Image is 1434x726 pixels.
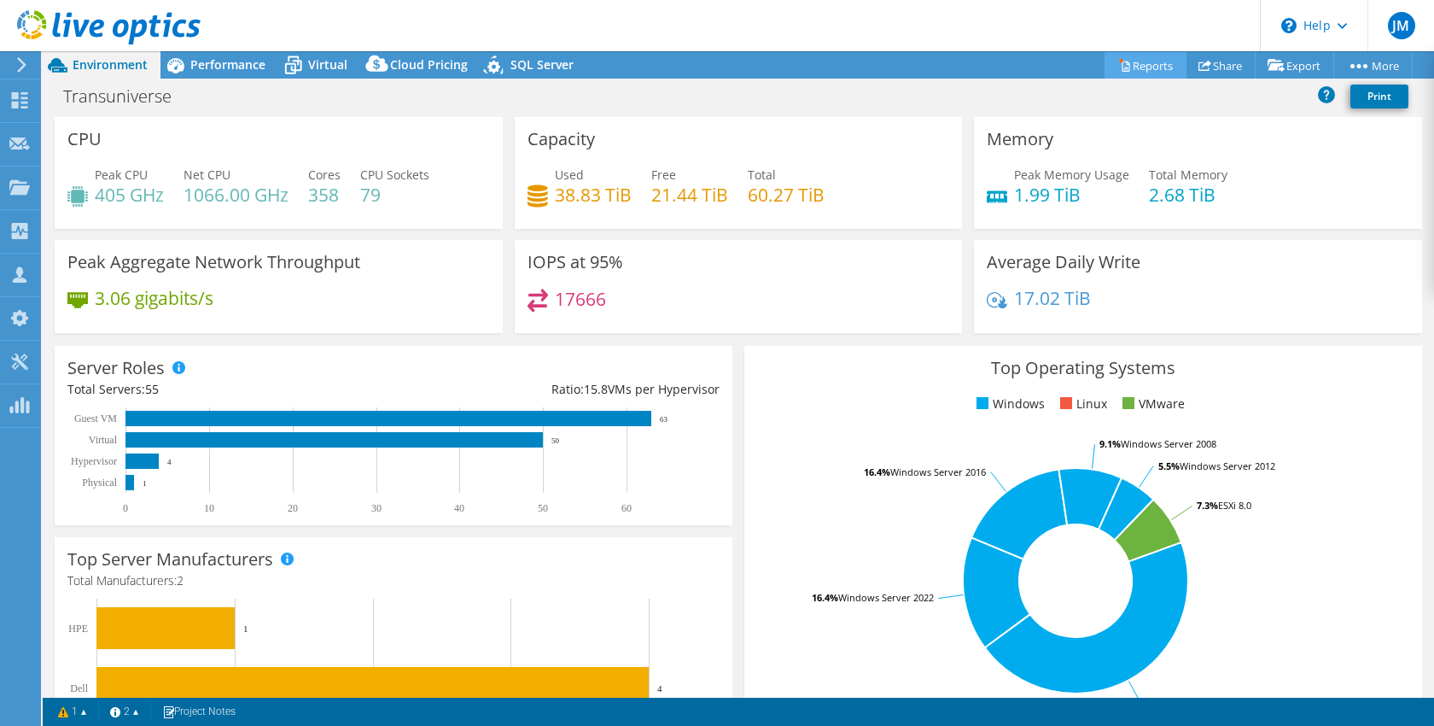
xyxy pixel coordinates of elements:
[757,359,1409,378] h3: Top Operating Systems
[555,185,632,204] h4: 38.83 TiB
[987,130,1053,149] h3: Memory
[1186,52,1256,79] a: Share
[308,56,347,73] span: Virtual
[95,185,164,204] h4: 405 GHz
[67,253,360,272] h3: Peak Aggregate Network Throughput
[1014,167,1129,183] span: Peak Memory Usage
[812,591,838,604] tspan: 16.4%
[657,683,662,694] text: 4
[145,381,159,397] span: 55
[70,682,88,694] text: Dell
[1180,460,1275,472] tspan: Windows Server 2012
[651,167,676,183] span: Free
[308,185,341,204] h4: 358
[67,550,273,569] h3: Top Server Manufacturers
[1158,460,1180,472] tspan: 5.5%
[555,290,606,308] h4: 17666
[143,479,147,488] text: 1
[67,130,102,149] h3: CPU
[1388,12,1415,39] span: JM
[184,185,289,204] h4: 1066.00 GHz
[1056,395,1107,413] li: Linux
[82,477,117,489] text: Physical
[204,502,214,514] text: 10
[1121,437,1216,450] tspan: Windows Server 2008
[95,289,213,307] h4: 3.06 gigabits/s
[167,458,172,466] text: 4
[74,413,117,424] text: Guest VM
[538,502,548,514] text: 50
[1014,289,1091,307] h4: 17.02 TiB
[510,56,574,73] span: SQL Server
[584,381,608,397] span: 15.8
[1099,437,1121,450] tspan: 9.1%
[288,502,298,514] text: 20
[528,253,623,272] h3: IOPS at 95%
[1333,52,1413,79] a: More
[528,130,595,149] h3: Capacity
[555,167,584,183] span: Used
[1149,167,1227,183] span: Total Memory
[73,56,148,73] span: Environment
[67,359,165,378] h3: Server Roles
[177,572,184,588] span: 2
[243,624,248,634] text: 1
[1149,185,1227,204] h4: 2.68 TiB
[972,395,1045,413] li: Windows
[308,167,341,183] span: Cores
[1218,499,1251,512] tspan: ESXi 8.0
[1146,696,1173,709] tspan: 45.5%
[660,415,668,424] text: 63
[454,502,464,514] text: 40
[184,167,230,183] span: Net CPU
[1173,696,1268,709] tspan: Windows Server 2019
[150,701,248,723] a: Project Notes
[1105,52,1186,79] a: Reports
[393,380,720,399] div: Ratio: VMs per Hypervisor
[67,571,720,590] h4: Total Manufacturers:
[864,465,890,478] tspan: 16.4%
[89,434,118,446] text: Virtual
[621,502,632,514] text: 60
[71,455,117,467] text: Hypervisor
[98,701,151,723] a: 2
[1197,499,1218,512] tspan: 7.3%
[551,436,560,445] text: 50
[748,185,825,204] h4: 60.27 TiB
[1014,185,1129,204] h4: 1.99 TiB
[1118,395,1185,413] li: VMware
[1350,85,1408,108] a: Print
[838,591,934,604] tspan: Windows Server 2022
[46,701,99,723] a: 1
[190,56,265,73] span: Performance
[55,87,198,106] h1: Transuniverse
[890,465,986,478] tspan: Windows Server 2016
[123,502,128,514] text: 0
[748,167,776,183] span: Total
[95,167,148,183] span: Peak CPU
[390,56,468,73] span: Cloud Pricing
[987,253,1140,272] h3: Average Daily Write
[1281,18,1297,33] svg: \n
[371,502,382,514] text: 30
[68,623,88,635] text: HPE
[67,380,393,399] div: Total Servers:
[651,185,728,204] h4: 21.44 TiB
[1255,52,1334,79] a: Export
[360,185,429,204] h4: 79
[360,167,429,183] span: CPU Sockets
